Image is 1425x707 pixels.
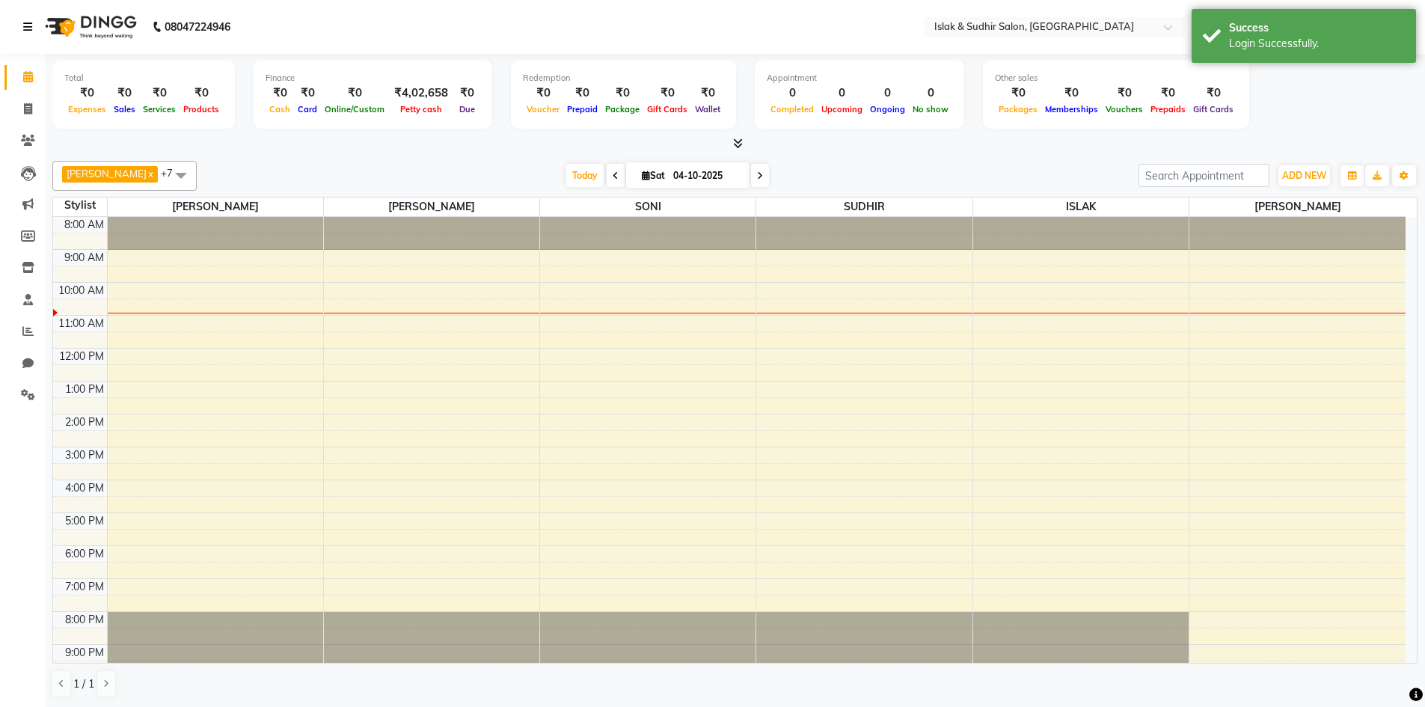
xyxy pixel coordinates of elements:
[1278,165,1330,186] button: ADD NEW
[108,198,323,216] span: [PERSON_NAME]
[38,6,141,48] img: logo
[973,198,1189,216] span: ISLAK
[180,85,223,102] div: ₹0
[1102,104,1147,114] span: Vouchers
[1102,85,1147,102] div: ₹0
[67,168,147,180] span: [PERSON_NAME]
[866,85,909,102] div: 0
[165,6,230,48] b: 08047224946
[818,104,866,114] span: Upcoming
[563,104,601,114] span: Prepaid
[566,164,604,187] span: Today
[601,104,643,114] span: Package
[638,170,669,181] span: Sat
[396,104,446,114] span: Petty cash
[62,645,107,661] div: 9:00 PM
[266,72,480,85] div: Finance
[909,85,952,102] div: 0
[454,85,480,102] div: ₹0
[1229,36,1405,52] div: Login Successfully.
[62,447,107,463] div: 3:00 PM
[62,382,107,397] div: 1:00 PM
[62,513,107,529] div: 5:00 PM
[1189,85,1237,102] div: ₹0
[818,85,866,102] div: 0
[643,85,691,102] div: ₹0
[995,72,1237,85] div: Other sales
[294,85,321,102] div: ₹0
[523,72,724,85] div: Redemption
[669,165,744,187] input: 2025-10-04
[866,104,909,114] span: Ongoing
[294,104,321,114] span: Card
[691,85,724,102] div: ₹0
[995,104,1041,114] span: Packages
[266,104,294,114] span: Cash
[643,104,691,114] span: Gift Cards
[64,104,110,114] span: Expenses
[456,104,479,114] span: Due
[62,546,107,562] div: 6:00 PM
[909,104,952,114] span: No show
[388,85,454,102] div: ₹4,02,658
[523,104,563,114] span: Voucher
[1189,198,1406,216] span: [PERSON_NAME]
[73,676,94,692] span: 1 / 1
[1147,85,1189,102] div: ₹0
[55,316,107,331] div: 11:00 AM
[523,85,563,102] div: ₹0
[62,480,107,496] div: 4:00 PM
[1041,85,1102,102] div: ₹0
[139,104,180,114] span: Services
[691,104,724,114] span: Wallet
[64,85,110,102] div: ₹0
[1229,20,1405,36] div: Success
[756,198,972,216] span: SUDHIR
[110,104,139,114] span: Sales
[767,85,818,102] div: 0
[540,198,756,216] span: SONI
[995,85,1041,102] div: ₹0
[62,579,107,595] div: 7:00 PM
[1139,164,1269,187] input: Search Appointment
[180,104,223,114] span: Products
[64,72,223,85] div: Total
[1041,104,1102,114] span: Memberships
[767,72,952,85] div: Appointment
[563,85,601,102] div: ₹0
[767,104,818,114] span: Completed
[139,85,180,102] div: ₹0
[1147,104,1189,114] span: Prepaids
[62,414,107,430] div: 2:00 PM
[324,198,539,216] span: [PERSON_NAME]
[321,85,388,102] div: ₹0
[53,198,107,213] div: Stylist
[62,612,107,628] div: 8:00 PM
[110,85,139,102] div: ₹0
[266,85,294,102] div: ₹0
[601,85,643,102] div: ₹0
[147,168,153,180] a: x
[1282,170,1326,181] span: ADD NEW
[161,167,184,179] span: +7
[55,283,107,299] div: 10:00 AM
[1189,104,1237,114] span: Gift Cards
[56,349,107,364] div: 12:00 PM
[61,250,107,266] div: 9:00 AM
[61,217,107,233] div: 8:00 AM
[321,104,388,114] span: Online/Custom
